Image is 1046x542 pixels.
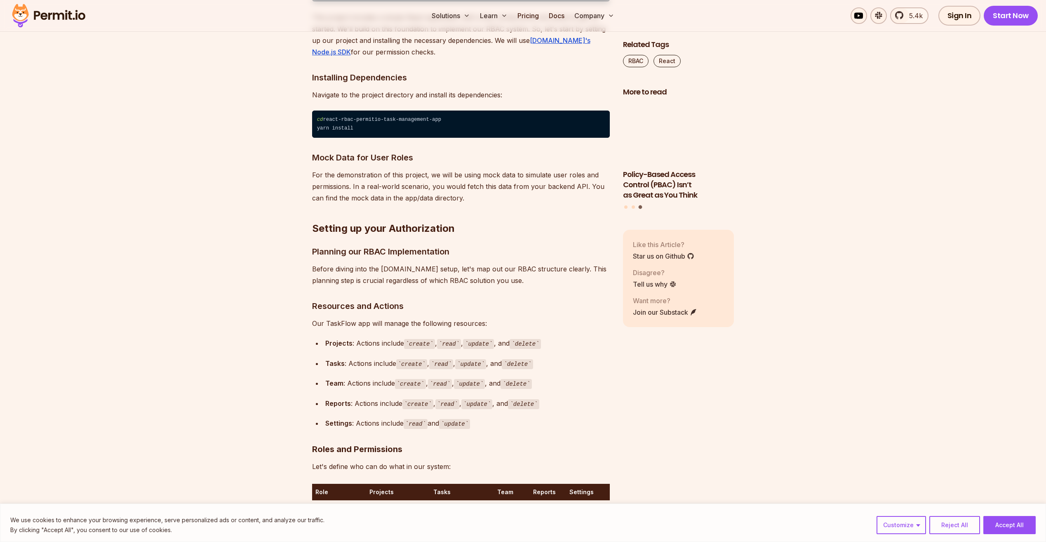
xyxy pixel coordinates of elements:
code: create [404,339,435,349]
strong: Role [315,488,328,495]
strong: Tasks [433,488,451,495]
p: For the demonstration of this project, we will be using mock data to simulate user roles and perm... [312,169,610,204]
div: : Actions include and [325,417,610,429]
code: read [429,359,453,369]
a: Start Now [984,6,1038,26]
p: Like this Article? [633,240,694,250]
strong: Settings [325,419,352,427]
strong: Settings [569,488,594,495]
h3: Resources and Actions [312,299,610,313]
button: Customize [877,516,926,534]
p: Navigate to the project directory and install its dependencies: [312,89,610,101]
code: read [435,399,459,409]
img: Policy-Based Access Control (PBAC) Isn’t as Great as You Think [623,102,734,165]
h3: Planning our RBAC Implementation [312,245,610,258]
button: Go to slide 3 [639,205,642,209]
td: Full access [494,500,530,527]
p: Disagree? [633,268,677,278]
code: read [404,419,428,429]
strong: Roles and Permissions [312,444,402,454]
td: Full access [530,500,566,527]
div: Posts [623,102,734,210]
a: Join our Substack [633,307,697,317]
button: Go to slide 2 [632,205,635,209]
button: Solutions [428,7,473,24]
code: delete [510,339,541,349]
p: This project includes a simple React application with a few components and styles to get us start... [312,12,610,58]
a: Star us on Github [633,251,694,261]
td: Full access [430,500,494,527]
h3: Installing Dependencies [312,71,610,84]
p: Want more? [633,296,697,306]
button: Learn [477,7,511,24]
code: read [428,379,452,389]
a: RBAC [623,55,649,67]
h2: Setting up your Authorization [312,189,610,235]
button: Company [571,7,618,24]
a: Tell us why [633,279,677,289]
a: [DOMAIN_NAME]'s Node.js SDK [312,36,590,56]
code: react-rbac-permitio-task-management-app yarn install [312,111,610,138]
strong: Tasks [325,359,345,368]
code: delete [508,399,539,409]
a: Pricing [514,7,542,24]
div: : Actions include , , , and [325,398,610,410]
p: Let's define who can do what in our system: [312,461,610,472]
code: update [455,359,486,369]
code: create [396,359,427,369]
img: Permit logo [8,2,89,30]
span: cd [317,117,323,123]
code: update [454,379,485,389]
p: By clicking "Accept All", you consent to our use of cookies. [10,525,324,535]
button: Go to slide 1 [624,205,628,209]
button: Reject All [929,516,980,534]
strong: Reports [325,399,351,408]
h3: Policy-Based Access Control (PBAC) Isn’t as Great as You Think [623,170,734,200]
td: Full access [366,500,430,527]
a: React [653,55,681,67]
div: : Actions include , , , and [325,337,610,349]
a: 5.4k [890,7,928,24]
code: create [395,379,426,389]
p: We use cookies to enhance your browsing experience, serve personalized ads or content, and analyz... [10,515,324,525]
button: Accept All [983,516,1036,534]
strong: Reports [533,488,556,495]
code: create [402,399,433,409]
code: update [439,419,470,429]
code: delete [502,359,533,369]
p: Before diving into the [DOMAIN_NAME] setup, let's map out our RBAC structure clearly. This planni... [312,263,610,286]
strong: Team [497,488,513,495]
span: 5.4k [904,11,923,21]
code: update [463,339,494,349]
code: read [437,339,461,349]
div: : Actions include , , , and [325,377,610,389]
code: delete [501,379,531,389]
h2: More to read [623,87,734,97]
td: Read, Update [566,500,610,527]
code: update [461,399,492,409]
div: : Actions include , , , and [325,358,610,370]
li: 3 of 3 [623,102,734,200]
strong: Projects [325,339,353,347]
strong: Projects [369,488,394,495]
p: Our TaskFlow app will manage the following resources: [312,318,610,329]
strong: Team [325,379,343,387]
a: Sign In [938,6,981,26]
a: Docs [545,7,568,24]
h3: Mock Data for User Roles [312,151,610,164]
h2: Related Tags [623,40,734,50]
